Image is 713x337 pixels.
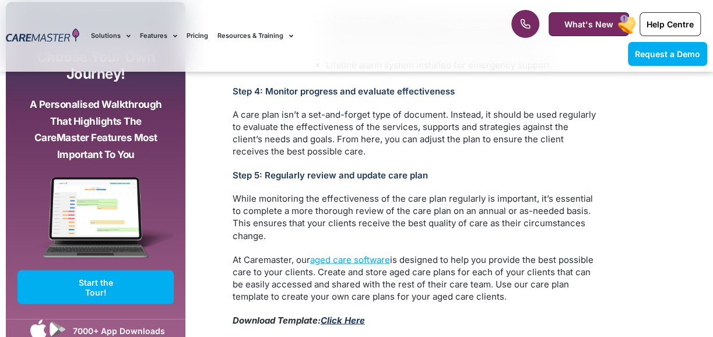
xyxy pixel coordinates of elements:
[187,16,208,55] a: Pricing
[233,86,600,97] h3: Step 4: Monitor progress and evaluate effectiveness
[321,314,365,325] a: Click Here
[640,12,701,36] a: Help Centre
[635,49,700,59] span: Request a Demo
[647,19,694,29] span: Help Centre
[17,177,174,270] img: CareMaster Software Mockup on Screen
[549,12,629,36] a: What's New
[233,253,600,302] p: At Caremaster, our is designed to help you provide the best possible care to your clients. Create...
[628,42,707,66] a: Request a Demo
[233,314,365,325] i: Download Template:
[233,108,600,157] p: A care plan isn’t a set-and-forget type of document. Instead, it should be used regularly to eval...
[71,277,120,297] span: Start the Tour!
[310,254,390,265] a: aged care software
[6,28,79,44] img: CareMaster Logo
[17,270,174,304] a: Start the Tour!
[26,96,165,163] p: A personalised walkthrough that highlights the CareMaster features most important to you
[233,170,600,181] h3: Step 5: Regularly review and update care plan
[217,16,293,55] a: Resources & Training
[91,16,131,55] a: Solutions
[564,19,613,29] span: What's New
[72,324,168,336] div: 7000+ App Downloads
[91,16,455,55] nav: Menu
[233,192,600,241] p: While monitoring the effectiveness of the care plan regularly is important, it’s essential to com...
[140,16,177,55] a: Features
